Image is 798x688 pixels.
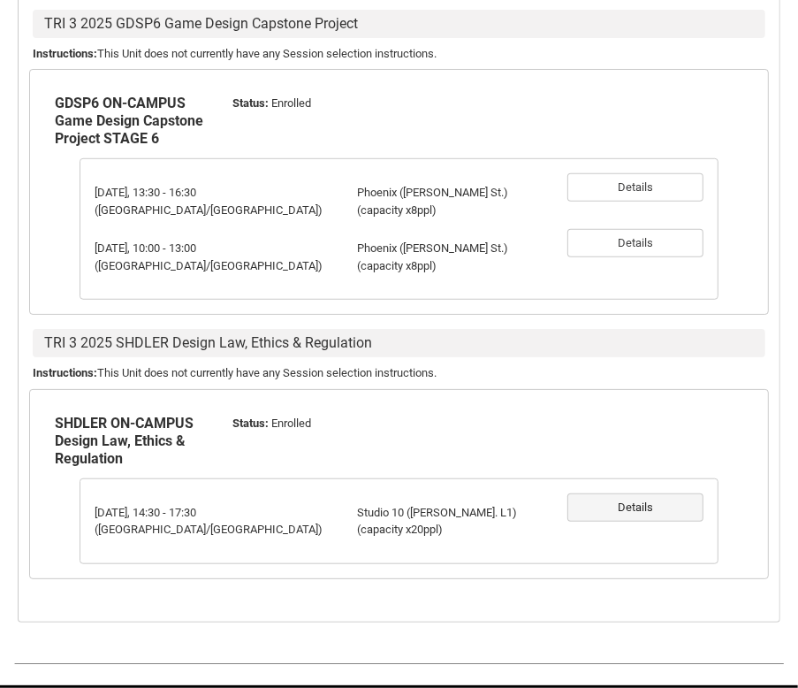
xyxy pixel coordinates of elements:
[33,364,765,382] p: This Unit does not currently have any Session selection instructions.
[232,95,389,112] p: Enrolled
[14,657,784,670] img: REDU_GREY_LINE
[34,11,369,37] span: TRI 3 2025 GDSP6 Game Design Capstone Project
[33,47,97,60] b: Instructions :
[33,45,765,63] p: This Unit does not currently have any Session selection instructions.
[357,240,546,274] p: Phoenix ([PERSON_NAME] St.) (capacity x8ppl)
[567,493,703,522] button: Details
[95,240,336,274] p: [DATE], 10:00 - 13:00 ([GEOGRAPHIC_DATA]/[GEOGRAPHIC_DATA])
[55,95,203,147] b: GDSP6 ON-CAMPUS Game Design Capstone Project STAGE 6
[567,229,703,257] button: Details
[55,415,194,467] b: SHDLER ON-CAMPUS Design Law, Ethics & Regulation
[232,96,269,110] b: Status :
[95,184,336,218] p: [DATE], 13:30 - 16:30 ([GEOGRAPHIC_DATA]/[GEOGRAPHIC_DATA])
[232,415,389,432] p: Enrolled
[357,184,546,218] p: Phoenix ([PERSON_NAME] St.) (capacity x8ppl)
[33,366,97,379] b: Instructions :
[357,504,546,539] p: Studio 10 ([PERSON_NAME]. L1) (capacity x20ppl)
[567,173,703,202] button: Details
[232,417,269,430] b: Status :
[95,504,336,539] p: [DATE], 14:30 - 17:30 ([GEOGRAPHIC_DATA]/[GEOGRAPHIC_DATA])
[34,330,383,356] span: TRI 3 2025 SHDLER Design Law, Ethics & Regulation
